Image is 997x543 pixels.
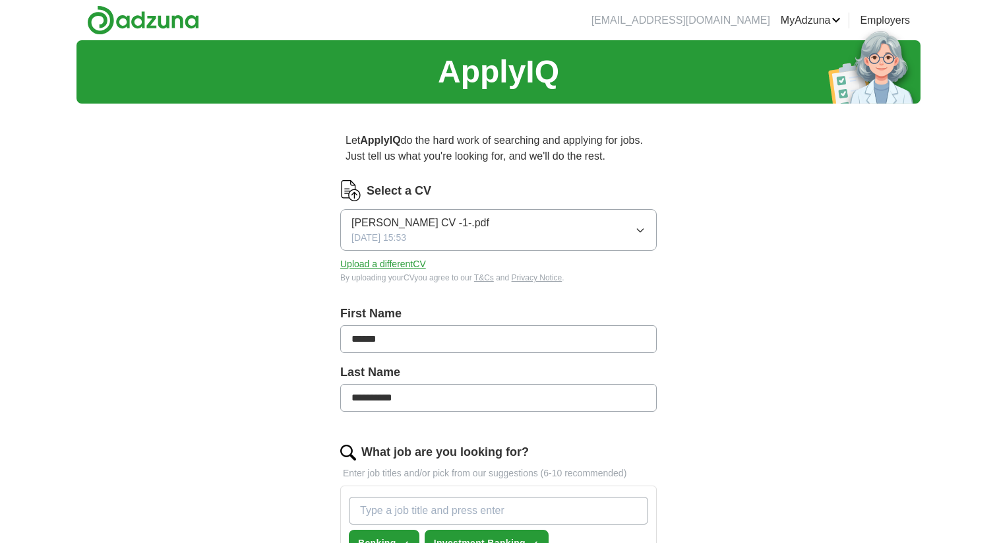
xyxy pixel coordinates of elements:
h1: ApplyIQ [438,48,559,96]
span: [DATE] 15:53 [351,231,406,245]
a: Privacy Notice [512,273,562,282]
label: Last Name [340,364,657,381]
span: [PERSON_NAME] CV -1-.pdf [351,215,489,231]
img: Adzuna logo [87,5,199,35]
label: What job are you looking for? [361,443,529,461]
input: Type a job title and press enter [349,497,648,525]
strong: ApplyIQ [360,135,400,146]
button: Upload a differentCV [340,257,426,271]
p: Enter job titles and/or pick from our suggestions (6-10 recommended) [340,466,657,480]
label: First Name [340,305,657,323]
a: Employers [860,13,910,28]
div: By uploading your CV you agree to our and . [340,272,657,284]
li: [EMAIL_ADDRESS][DOMAIN_NAME] [591,13,770,28]
a: MyAdzuna [781,13,841,28]
img: search.png [340,445,356,461]
button: [PERSON_NAME] CV -1-.pdf[DATE] 15:53 [340,209,657,251]
p: Let do the hard work of searching and applying for jobs. Just tell us what you're looking for, an... [340,127,657,170]
a: T&Cs [474,273,494,282]
label: Select a CV [367,182,431,200]
img: CV Icon [340,180,361,201]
